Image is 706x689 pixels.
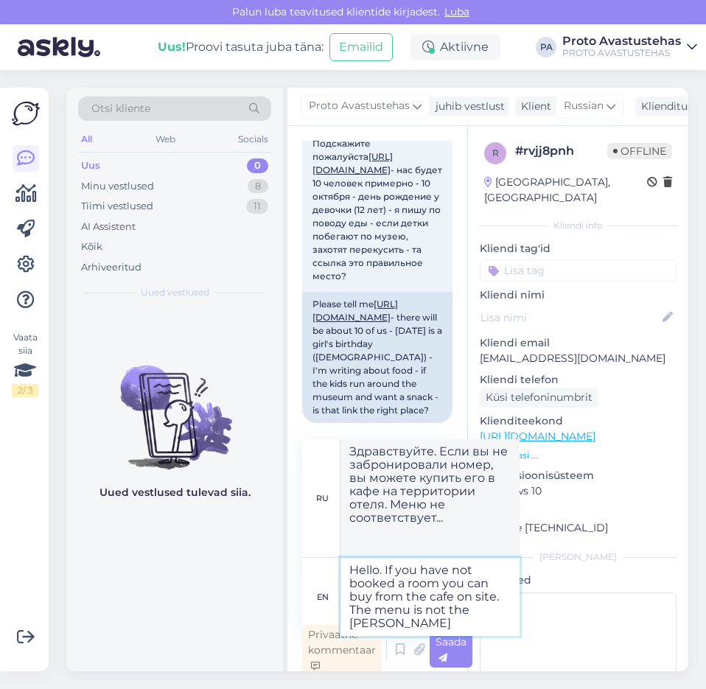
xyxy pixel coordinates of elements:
[480,287,677,303] p: Kliendi nimi
[480,550,677,564] div: [PERSON_NAME]
[329,33,393,61] button: Emailid
[607,143,672,159] span: Offline
[480,449,677,462] p: Vaata edasi ...
[12,384,38,397] div: 2 / 3
[307,424,362,435] span: 15:32
[480,309,660,326] input: Lisa nimi
[484,175,647,206] div: [GEOGRAPHIC_DATA], [GEOGRAPHIC_DATA]
[12,331,38,397] div: Vaata siia
[480,219,677,232] div: Kliendi info
[480,372,677,388] p: Kliendi telefon
[480,430,595,443] a: [URL][DOMAIN_NAME]
[81,220,136,234] div: AI Assistent
[81,260,141,275] div: Arhiveeritud
[635,99,698,114] div: Klienditugi
[480,520,677,536] p: Chrome [TECHNICAL_ID]
[480,483,677,499] p: Windows 10
[316,486,329,511] div: ru
[66,339,283,472] img: No chats
[153,130,178,149] div: Web
[81,158,100,173] div: Uus
[99,485,251,500] p: Uued vestlused tulevad siia.
[564,98,604,114] span: Russian
[312,138,444,281] span: Подскажите пожалуйста - нас будет 10 человек примерно - 10 октября - день рождение у девочки (12 ...
[515,142,607,160] div: # rvjj8pnh
[480,388,598,408] div: Küsi telefoninumbrit
[246,199,268,214] div: 11
[158,40,186,54] b: Uus!
[410,34,500,60] div: Aktiivne
[158,38,324,56] div: Proovi tasuta juba täna:
[302,292,452,423] div: Please tell me - there will be about 10 of us - [DATE] is a girl's birthday ([DEMOGRAPHIC_DATA]) ...
[480,335,677,351] p: Kliendi email
[340,439,520,557] textarea: Здравствуйте. Если вы не забронировали номер, вы можете купить его в кафе на территории отеля. Ме...
[91,101,150,116] span: Otsi kliente
[562,35,697,59] a: Proto AvastustehasPROTO AVASTUSTEHAS
[562,35,681,47] div: Proto Avastustehas
[317,584,329,609] div: en
[536,37,556,57] div: PA
[12,99,40,127] img: Askly Logo
[81,199,153,214] div: Tiimi vestlused
[309,98,410,114] span: Proto Avastustehas
[248,179,268,194] div: 8
[247,158,268,173] div: 0
[492,147,499,158] span: r
[81,179,154,194] div: Minu vestlused
[480,241,677,256] p: Kliendi tag'id
[235,130,271,149] div: Socials
[480,413,677,429] p: Klienditeekond
[340,558,520,636] textarea: Hello. If you have not booked a room you can buy from the cafe on site. The menu is not the sa
[302,625,382,676] div: Privaatne kommentaar
[430,99,505,114] div: juhib vestlust
[81,239,102,254] div: Kõik
[515,99,551,114] div: Klient
[78,130,95,149] div: All
[480,505,677,520] p: Brauser
[480,351,677,366] p: [EMAIL_ADDRESS][DOMAIN_NAME]
[440,5,474,18] span: Luba
[480,259,677,281] input: Lisa tag
[141,286,209,299] span: Uued vestlused
[480,573,677,588] p: Märkmed
[480,468,677,483] p: Operatsioonisüsteem
[562,47,681,59] div: PROTO AVASTUSTEHAS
